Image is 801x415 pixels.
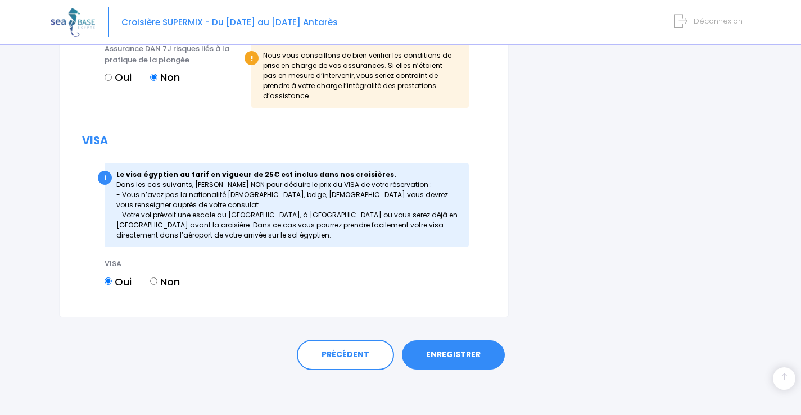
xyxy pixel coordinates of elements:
[297,340,394,370] a: PRÉCÉDENT
[105,74,112,81] input: Oui
[105,274,132,289] label: Oui
[150,70,180,85] label: Non
[402,340,505,370] a: ENREGISTRER
[98,171,112,185] div: i
[245,51,259,65] div: !
[694,16,743,26] span: Déconnexion
[121,16,338,28] span: Croisière SUPERMIX - Du [DATE] au [DATE] Antarès
[116,170,396,179] strong: Le visa égyptien au tarif en vigueur de 25€ est inclus dans nos croisières.
[105,70,132,85] label: Oui
[251,43,469,107] div: Nous vous conseillons de bien vérifier les conditions de prise en charge de vos assurances. Si el...
[105,163,469,247] div: Dans les cas suivants, [PERSON_NAME] NON pour déduire le prix du VISA de votre réservation : - Vo...
[105,258,121,269] span: VISA
[82,135,486,148] h2: VISA
[150,277,157,285] input: Non
[150,274,180,289] label: Non
[105,277,112,285] input: Oui
[105,43,229,65] span: Assurance DAN 7J risques liés à la pratique de la plongée
[150,74,157,81] input: Non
